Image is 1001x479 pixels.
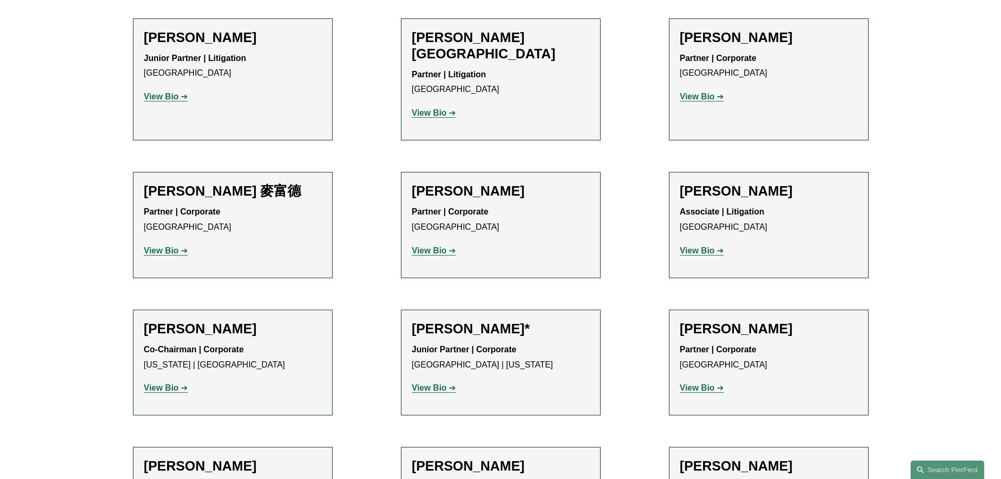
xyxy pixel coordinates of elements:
h2: [PERSON_NAME] [144,321,322,337]
strong: View Bio [412,246,447,255]
strong: Partner | Corporate [412,207,489,216]
p: [GEOGRAPHIC_DATA] [412,67,590,98]
strong: Partner | Corporate [144,207,221,216]
h2: [PERSON_NAME]* [412,321,590,337]
strong: View Bio [144,92,179,101]
strong: View Bio [144,246,179,255]
a: View Bio [680,383,724,392]
strong: View Bio [144,383,179,392]
strong: Junior Partner | Corporate [412,345,517,354]
p: [GEOGRAPHIC_DATA] [144,205,322,235]
strong: Junior Partner | Litigation [144,54,246,63]
a: View Bio [412,108,456,117]
h2: [PERSON_NAME] [680,458,858,474]
strong: Partner | Corporate [680,54,757,63]
p: [GEOGRAPHIC_DATA] [680,342,858,373]
strong: View Bio [680,92,715,101]
strong: View Bio [412,383,447,392]
strong: Partner | Litigation [412,70,486,79]
p: [GEOGRAPHIC_DATA] [680,205,858,235]
p: [US_STATE] | [GEOGRAPHIC_DATA] [144,342,322,373]
h2: [PERSON_NAME] [144,29,322,46]
a: View Bio [412,383,456,392]
h2: [PERSON_NAME] [412,183,590,199]
p: [GEOGRAPHIC_DATA] | [US_STATE] [412,342,590,373]
p: [GEOGRAPHIC_DATA] [412,205,590,235]
p: [GEOGRAPHIC_DATA] [680,51,858,81]
h2: [PERSON_NAME] [144,458,322,474]
h2: [PERSON_NAME] [680,321,858,337]
a: View Bio [144,246,188,255]
strong: View Bio [680,246,715,255]
a: View Bio [144,383,188,392]
a: View Bio [144,92,188,101]
strong: Partner | Corporate [680,345,757,354]
h2: [PERSON_NAME] [680,183,858,199]
p: [GEOGRAPHIC_DATA] [144,51,322,81]
strong: View Bio [680,383,715,392]
h2: [PERSON_NAME] 麥富德 [144,183,322,199]
strong: View Bio [412,108,447,117]
h2: [PERSON_NAME][GEOGRAPHIC_DATA] [412,29,590,62]
strong: Co-Chairman | Corporate [144,345,244,354]
strong: Associate | Litigation [680,207,765,216]
h2: [PERSON_NAME] [680,29,858,46]
a: View Bio [412,246,456,255]
h2: [PERSON_NAME] [412,458,590,474]
a: Search this site [911,461,984,479]
a: View Bio [680,92,724,101]
a: View Bio [680,246,724,255]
